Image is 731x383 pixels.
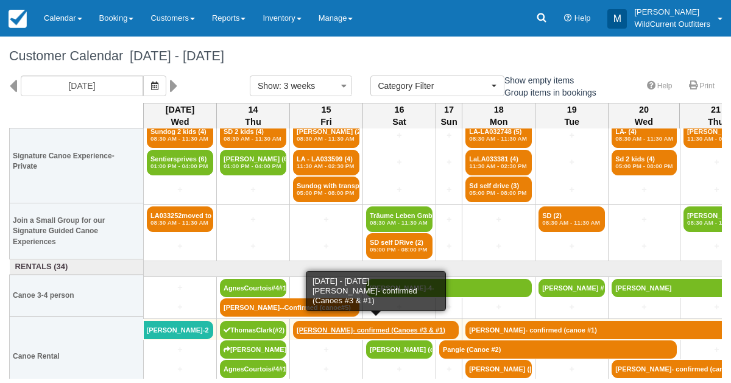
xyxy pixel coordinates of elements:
[607,9,627,29] div: M
[220,321,286,339] a: ThomasClark(#2)
[609,103,679,128] th: 20 Wed
[465,301,532,314] a: +
[634,18,710,30] p: WildCurrent Outfitters
[293,363,359,376] a: +
[9,49,722,63] h1: Customer Calendar
[366,156,433,169] a: +
[615,163,673,170] em: 05:00 PM - 08:00 PM
[439,363,459,376] a: +
[612,150,677,175] a: Sd 2 kids (4)05:00 PM - 08:00 PM
[682,77,722,95] a: Print
[293,213,359,226] a: +
[13,261,141,273] a: Rentals (34)
[366,340,433,359] a: [PERSON_NAME] (can
[297,135,356,142] em: 08:30 AM - 11:30 AM
[370,76,504,96] button: Category Filter
[258,81,279,91] span: Show
[220,298,359,317] a: [PERSON_NAME]--Confirmed (canoe#5)
[612,183,677,196] a: +
[634,6,710,18] p: [PERSON_NAME]
[439,213,459,226] a: +
[220,213,286,226] a: +
[297,163,356,170] em: 11:30 AM - 02:30 PM
[220,150,286,175] a: [PERSON_NAME] (6)01:00 PM - 04:00 PM
[439,156,459,169] a: +
[150,219,210,227] em: 08:30 AM - 11:30 AM
[10,120,144,203] th: Signature Canoe Experience- Private
[539,183,605,196] a: +
[147,206,213,232] a: LA033252moved to 14r (2)08:30 AM - 11:30 AM
[539,240,605,253] a: +
[439,340,677,359] a: Pangie (Canoe #2)
[147,240,213,253] a: +
[220,279,286,297] a: AgnesCourtois#4#1)
[293,177,359,202] a: Sundog with transpor (4)05:00 PM - 08:00 PM
[224,135,283,142] em: 08:30 AM - 11:30 AM
[574,13,591,23] span: Help
[439,301,459,314] a: +
[279,81,315,91] span: : 3 weeks
[490,88,606,96] span: Group items in bookings
[250,76,352,96] button: Show: 3 weeks
[366,233,433,259] a: SD self DRive (2)05:00 PM - 08:00 PM
[220,122,286,148] a: SD 2 kids (4)08:30 AM - 11:30 AM
[465,177,532,202] a: Sd self drive (3)05:00 PM - 08:00 PM
[370,219,429,227] em: 08:30 AM - 11:30 AM
[293,240,359,253] a: +
[150,163,210,170] em: 01:00 PM - 04:00 PM
[363,103,436,128] th: 16 Sat
[640,77,680,95] a: Help
[612,122,677,148] a: LA- (4)08:30 AM - 11:30 AM
[439,183,459,196] a: +
[366,206,433,232] a: Träume Leben GmbH - (2)08:30 AM - 11:30 AM
[366,183,433,196] a: +
[150,135,210,142] em: 08:30 AM - 11:30 AM
[490,76,584,84] span: Show empty items
[465,122,532,148] a: LA-LA032748 (5)08:30 AM - 11:30 AM
[9,10,27,28] img: checkfront-main-nav-mini-logo.png
[465,150,532,175] a: LaLA033381 (4)11:30 AM - 02:30 PM
[378,80,489,92] span: Category Filter
[465,213,532,226] a: +
[293,281,359,294] a: +
[469,135,528,142] em: 08:30 AM - 11:30 AM
[366,363,433,376] a: +
[612,213,677,226] a: +
[436,103,462,128] th: 17 Sun
[147,301,213,314] a: +
[439,129,459,142] a: +
[220,340,286,359] a: [PERSON_NAME] (#0)
[147,150,213,175] a: Sentiersprives (6)01:00 PM - 04:00 PM
[293,150,359,175] a: LA - LA033599 (4)11:30 AM - 02:30 PM
[612,240,677,253] a: +
[490,71,582,90] label: Show empty items
[220,360,286,378] a: AgnesCourtois#4#1)
[220,183,286,196] a: +
[297,189,356,197] em: 05:00 PM - 08:00 PM
[147,343,213,356] a: +
[224,163,283,170] em: 01:00 PM - 04:00 PM
[615,135,673,142] em: 08:30 AM - 11:30 AM
[366,301,433,314] a: +
[462,103,535,128] th: 18 Mon
[539,363,605,376] a: +
[370,246,429,253] em: 05:00 PM - 08:00 PM
[293,321,459,339] a: [PERSON_NAME]- confirmed (Canoes #3 & #1)
[539,301,605,314] a: +
[144,321,214,339] a: [PERSON_NAME]-2
[469,163,528,170] em: 11:30 AM - 02:30 PM
[535,103,609,128] th: 19 Tue
[147,363,213,376] a: +
[469,189,528,197] em: 05:00 PM - 08:00 PM
[539,129,605,142] a: +
[564,15,572,23] i: Help
[144,103,217,128] th: [DATE] Wed
[366,129,433,142] a: +
[123,48,224,63] span: [DATE] - [DATE]
[217,103,290,128] th: 14 Thu
[612,301,677,314] a: +
[293,343,359,356] a: +
[465,240,532,253] a: +
[290,103,363,128] th: 15 Fri
[147,122,213,148] a: Sundog 2 kids (4)08:30 AM - 11:30 AM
